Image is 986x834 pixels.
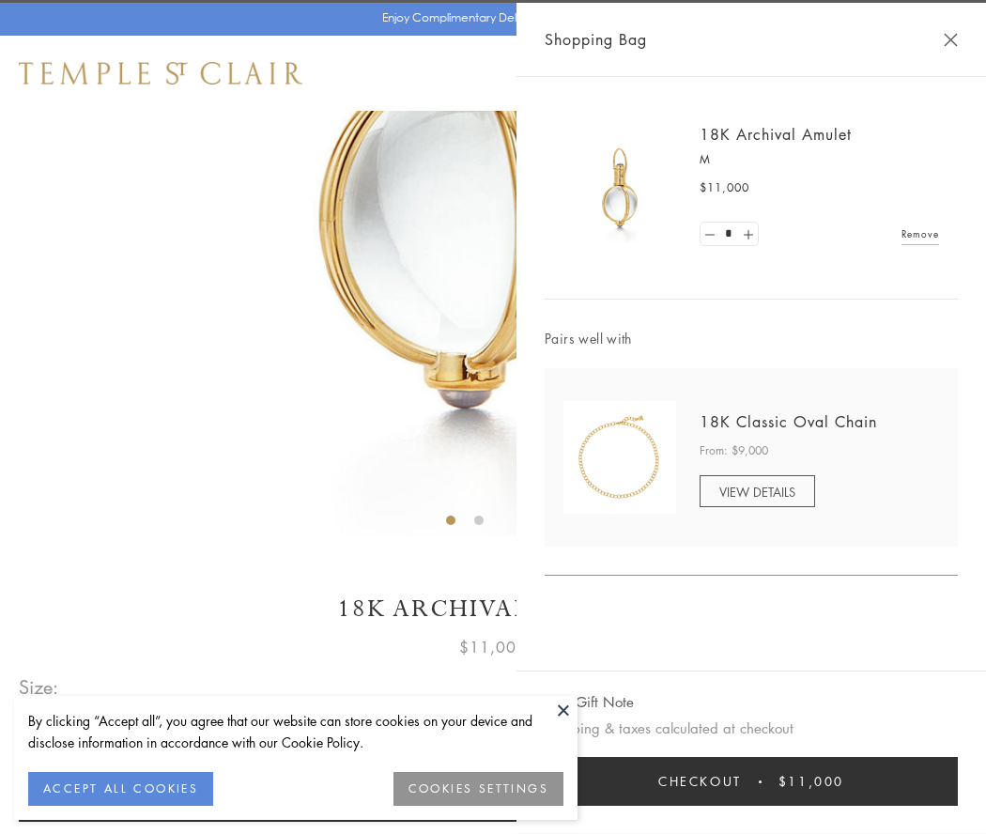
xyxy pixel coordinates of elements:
[778,771,844,792] span: $11,000
[19,62,302,85] img: Temple St. Clair
[738,223,757,246] a: Set quantity to 2
[19,593,967,625] h1: 18K Archival Amulet
[393,772,563,806] button: COOKIES SETTINGS
[28,772,213,806] button: ACCEPT ALL COOKIES
[719,483,795,501] span: VIEW DETAILS
[700,411,877,432] a: 18K Classic Oval Chain
[563,131,676,244] img: 18K Archival Amulet
[459,635,527,659] span: $11,000
[700,124,852,145] a: 18K Archival Amulet
[700,178,749,197] span: $11,000
[700,441,768,460] span: From: $9,000
[545,717,958,740] p: Shipping & taxes calculated at checkout
[19,672,60,703] span: Size:
[545,328,958,349] span: Pairs well with
[701,223,719,246] a: Set quantity to 0
[545,757,958,806] button: Checkout $11,000
[700,150,939,169] p: M
[901,224,939,244] a: Remove
[700,475,815,507] a: VIEW DETAILS
[563,401,676,514] img: N88865-OV18
[658,771,742,792] span: Checkout
[545,27,647,52] span: Shopping Bag
[28,710,563,753] div: By clicking “Accept all”, you agree that our website can store cookies on your device and disclos...
[545,690,634,714] button: Add Gift Note
[944,33,958,47] button: Close Shopping Bag
[382,8,595,27] p: Enjoy Complimentary Delivery & Returns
